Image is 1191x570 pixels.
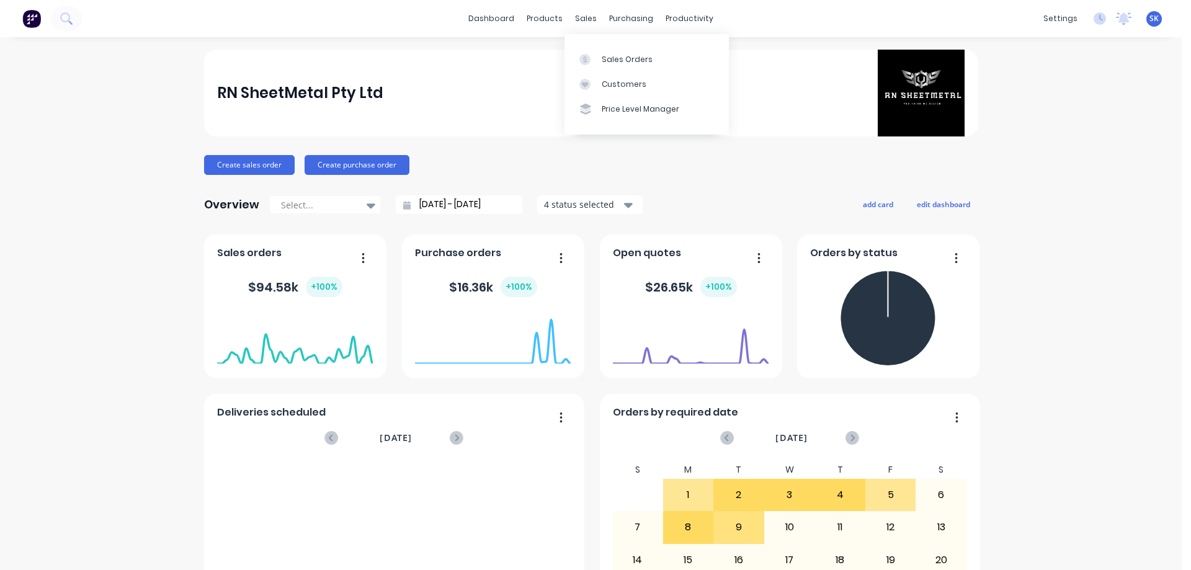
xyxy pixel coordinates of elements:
div: purchasing [603,9,659,28]
span: Orders by required date [613,405,738,420]
div: + 100 % [501,277,537,297]
span: Purchase orders [415,246,501,261]
div: 11 [815,512,865,543]
span: SK [1149,13,1159,24]
div: S [612,461,663,479]
span: [DATE] [380,431,412,445]
div: Overview [204,192,259,217]
button: 4 status selected [537,195,643,214]
button: add card [855,196,901,212]
div: 7 [613,512,662,543]
div: RN SheetMetal Pty Ltd [217,81,383,105]
a: Price Level Manager [564,97,729,122]
a: Customers [564,72,729,97]
div: $ 16.36k [449,277,537,297]
div: 13 [916,512,966,543]
div: products [520,9,569,28]
div: 12 [866,512,916,543]
img: RN SheetMetal Pty Ltd [878,50,965,136]
button: Create purchase order [305,155,409,175]
div: T [814,461,865,479]
div: Price Level Manager [602,104,679,115]
div: 10 [765,512,814,543]
div: 8 [664,512,713,543]
div: F [865,461,916,479]
div: 4 [815,479,865,510]
div: 2 [714,479,764,510]
div: T [713,461,764,479]
span: Orders by status [810,246,898,261]
a: dashboard [462,9,520,28]
div: 3 [765,479,814,510]
img: Factory [22,9,41,28]
div: Sales Orders [602,54,653,65]
div: $ 94.58k [248,277,342,297]
div: 4 status selected [544,198,622,211]
div: M [663,461,714,479]
div: W [764,461,815,479]
span: Sales orders [217,246,282,261]
div: 9 [714,512,764,543]
span: Open quotes [613,246,681,261]
a: Sales Orders [564,47,729,71]
span: [DATE] [775,431,808,445]
div: productivity [659,9,720,28]
div: + 100 % [306,277,342,297]
div: 5 [866,479,916,510]
button: Create sales order [204,155,295,175]
div: + 100 % [700,277,737,297]
div: sales [569,9,603,28]
div: settings [1037,9,1084,28]
div: $ 26.65k [645,277,737,297]
div: S [916,461,966,479]
button: edit dashboard [909,196,978,212]
div: Customers [602,79,646,90]
div: 6 [916,479,966,510]
div: 1 [664,479,713,510]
